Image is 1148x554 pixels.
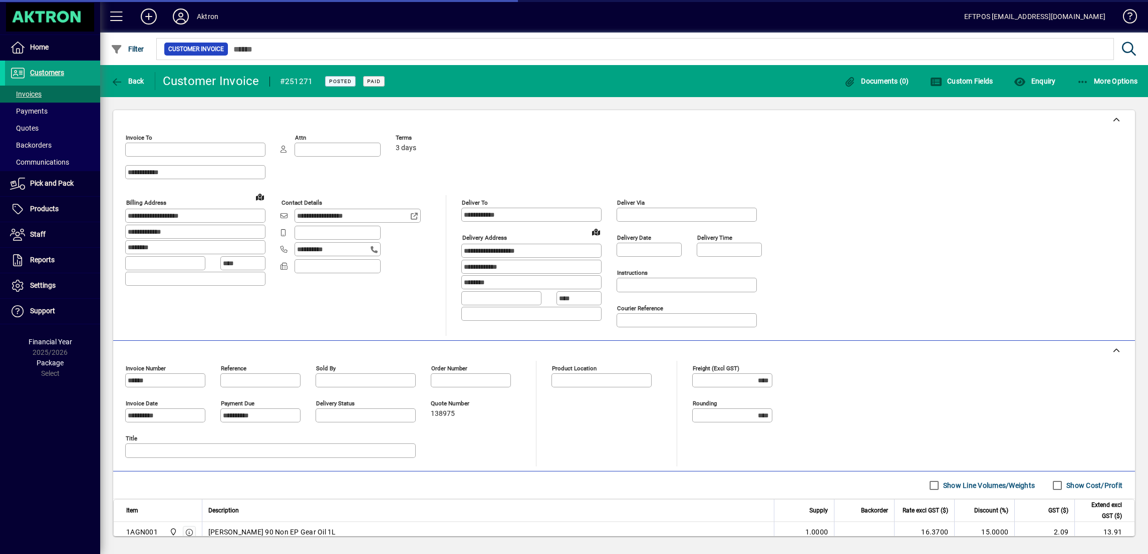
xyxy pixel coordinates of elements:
button: More Options [1074,72,1140,90]
span: Supply [809,505,828,516]
span: Item [126,505,138,516]
span: 3 days [396,144,416,152]
span: Settings [30,281,56,289]
a: Pick and Pack [5,171,100,196]
div: Aktron [197,9,218,25]
span: Rate excl GST ($) [903,505,948,516]
span: Discount (%) [974,505,1008,516]
a: Support [5,299,100,324]
mat-label: Delivery status [316,400,355,407]
a: Settings [5,273,100,298]
span: Description [208,505,239,516]
div: 16.3700 [901,527,948,537]
td: 2.09 [1014,522,1074,542]
mat-label: Attn [295,134,306,141]
div: 1AGN001 [126,527,158,537]
mat-label: Delivery time [697,234,732,241]
span: Quote number [431,400,491,407]
span: Customers [30,69,64,77]
span: Package [37,359,64,367]
div: Customer Invoice [163,73,259,89]
span: Products [30,205,59,213]
a: Backorders [5,137,100,154]
a: Products [5,197,100,222]
button: Profile [165,8,197,26]
span: Filter [111,45,144,53]
a: Home [5,35,100,60]
mat-label: Deliver via [617,199,645,206]
span: Quotes [10,124,39,132]
a: Knowledge Base [1115,2,1135,35]
mat-label: Invoice number [126,365,166,372]
span: Extend excl GST ($) [1081,499,1122,521]
div: #251271 [280,74,313,90]
button: Enquiry [1011,72,1058,90]
span: Financial Year [29,338,72,346]
mat-label: Deliver To [462,199,488,206]
span: Customer Invoice [168,44,224,54]
app-page-header-button: Back [100,72,155,90]
div: EFTPOS [EMAIL_ADDRESS][DOMAIN_NAME] [964,9,1105,25]
label: Show Cost/Profit [1064,480,1122,490]
span: Terms [396,135,456,141]
span: Back [111,77,144,85]
span: More Options [1077,77,1138,85]
span: Reports [30,256,55,264]
span: Posted [329,78,352,85]
mat-label: Title [126,435,137,442]
span: Staff [30,230,46,238]
button: Add [133,8,165,26]
button: Custom Fields [928,72,996,90]
mat-label: Delivery date [617,234,651,241]
span: GST ($) [1048,505,1068,516]
a: View on map [252,189,268,205]
mat-label: Rounding [693,400,717,407]
mat-label: Courier Reference [617,305,663,312]
span: Central [167,526,178,537]
span: Custom Fields [930,77,993,85]
mat-label: Product location [552,365,597,372]
span: Pick and Pack [30,179,74,187]
span: Invoices [10,90,42,98]
td: 15.0000 [954,522,1014,542]
span: Communications [10,158,69,166]
mat-label: Instructions [617,269,648,276]
span: Backorder [861,505,888,516]
a: Staff [5,222,100,247]
mat-label: Payment due [221,400,254,407]
span: Support [30,307,55,315]
a: View on map [588,224,604,240]
a: Reports [5,248,100,273]
mat-label: Freight (excl GST) [693,365,739,372]
mat-label: Order number [431,365,467,372]
button: Back [108,72,147,90]
mat-label: Invoice To [126,134,152,141]
mat-label: Sold by [316,365,336,372]
span: 1.0000 [805,527,828,537]
span: Home [30,43,49,51]
span: Paid [367,78,381,85]
mat-label: Invoice date [126,400,158,407]
span: Enquiry [1014,77,1055,85]
td: 13.91 [1074,522,1134,542]
button: Documents (0) [841,72,912,90]
span: Backorders [10,141,52,149]
label: Show Line Volumes/Weights [941,480,1035,490]
mat-label: Reference [221,365,246,372]
span: Payments [10,107,48,115]
a: Quotes [5,120,100,137]
span: 138975 [431,410,455,418]
span: Documents (0) [844,77,909,85]
a: Communications [5,154,100,171]
button: Filter [108,40,147,58]
a: Payments [5,103,100,120]
a: Invoices [5,86,100,103]
span: [PERSON_NAME] 90 Non EP Gear Oil 1L [208,527,336,537]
